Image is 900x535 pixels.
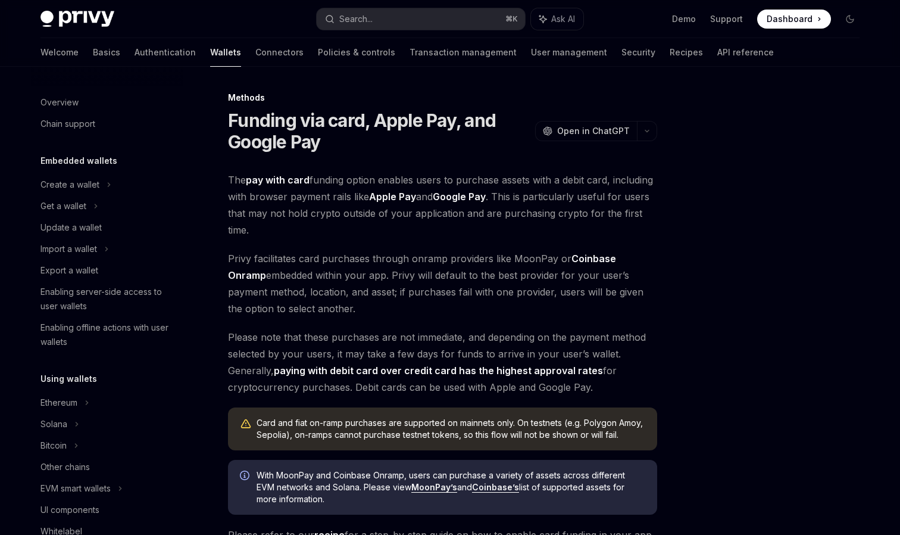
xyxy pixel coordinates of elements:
[31,317,183,353] a: Enabling offline actions with user wallets
[40,11,114,27] img: dark logo
[369,191,416,203] strong: Apple Pay
[531,8,583,30] button: Ask AI
[210,38,241,67] a: Wallets
[505,14,518,24] span: ⌘ K
[31,499,183,521] a: UI components
[317,8,525,30] button: Search...⌘K
[339,12,373,26] div: Search...
[40,263,98,278] div: Export a wallet
[31,217,183,238] a: Update a wallet
[228,92,657,104] div: Methods
[31,456,183,478] a: Other chains
[40,178,99,192] div: Create a wallet
[31,92,183,113] a: Overview
[710,13,743,25] a: Support
[535,121,637,141] button: Open in ChatGPT
[40,38,79,67] a: Welcome
[246,174,310,186] strong: pay with card
[40,117,95,131] div: Chain support
[531,38,607,67] a: User management
[621,38,655,67] a: Security
[228,110,530,153] h1: Funding via card, Apple Pay, and Google Pay
[40,220,102,235] div: Update a wallet
[318,38,395,67] a: Policies & controls
[717,38,774,67] a: API reference
[551,13,575,25] span: Ask AI
[557,125,630,137] span: Open in ChatGPT
[31,113,183,135] a: Chain support
[40,199,86,213] div: Get a wallet
[757,10,831,29] a: Dashboard
[411,482,457,493] a: MoonPay’s
[228,329,657,396] span: Please note that these purchases are not immediate, and depending on the payment method selected ...
[274,365,603,377] strong: paying with debit card over credit card has the highest approval rates
[31,260,183,281] a: Export a wallet
[767,13,812,25] span: Dashboard
[93,38,120,67] a: Basics
[472,482,519,493] a: Coinbase’s
[240,471,252,483] svg: Info
[228,250,657,317] span: Privy facilitates card purchases through onramp providers like MoonPay or embedded within your ap...
[410,38,517,67] a: Transaction management
[670,38,703,67] a: Recipes
[257,417,645,441] div: Card and fiat on-ramp purchases are supported on mainnets only. On testnets (e.g. Polygon Amoy, S...
[672,13,696,25] a: Demo
[228,172,657,238] span: The funding option enables users to purchase assets with a debit card, including with browser pay...
[40,154,117,168] h5: Embedded wallets
[40,372,97,386] h5: Using wallets
[40,285,176,313] div: Enabling server-side access to user wallets
[255,38,304,67] a: Connectors
[40,242,97,256] div: Import a wallet
[40,503,99,517] div: UI components
[40,481,111,496] div: EVM smart wallets
[240,418,252,430] svg: Warning
[257,469,645,505] span: With MoonPay and Coinbase Onramp, users can purchase a variety of assets across different EVM net...
[31,281,183,317] a: Enabling server-side access to user wallets
[135,38,196,67] a: Authentication
[40,321,176,349] div: Enabling offline actions with user wallets
[40,396,77,410] div: Ethereum
[840,10,860,29] button: Toggle dark mode
[433,191,486,203] strong: Google Pay
[40,95,79,110] div: Overview
[40,417,67,431] div: Solana
[40,438,67,453] div: Bitcoin
[40,460,90,474] div: Other chains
